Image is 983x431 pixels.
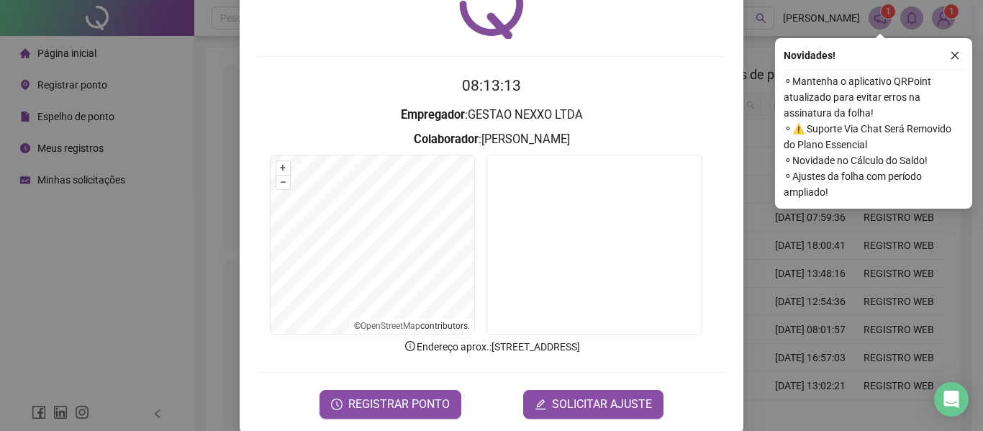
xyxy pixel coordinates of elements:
span: SOLICITAR AJUSTE [552,396,652,413]
button: editSOLICITAR AJUSTE [523,390,663,419]
span: ⚬ ⚠️ Suporte Via Chat Será Removido do Plano Essencial [784,121,964,153]
div: Open Intercom Messenger [934,382,969,417]
span: ⚬ Ajustes da folha com período ampliado! [784,168,964,200]
span: clock-circle [331,399,343,410]
h3: : GESTAO NEXXO LTDA [257,106,726,124]
button: REGISTRAR PONTO [320,390,461,419]
p: Endereço aprox. : [STREET_ADDRESS] [257,339,726,355]
time: 08:13:13 [462,77,521,94]
strong: Colaborador [414,132,479,146]
span: Novidades ! [784,47,835,63]
span: ⚬ Novidade no Cálculo do Saldo! [784,153,964,168]
span: info-circle [404,340,417,353]
span: ⚬ Mantenha o aplicativo QRPoint atualizado para evitar erros na assinatura da folha! [784,73,964,121]
li: © contributors. [354,321,470,331]
span: REGISTRAR PONTO [348,396,450,413]
button: + [276,161,290,175]
span: edit [535,399,546,410]
h3: : [PERSON_NAME] [257,130,726,149]
span: close [950,50,960,60]
button: – [276,176,290,189]
strong: Empregador [401,108,465,122]
a: OpenStreetMap [361,321,420,331]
